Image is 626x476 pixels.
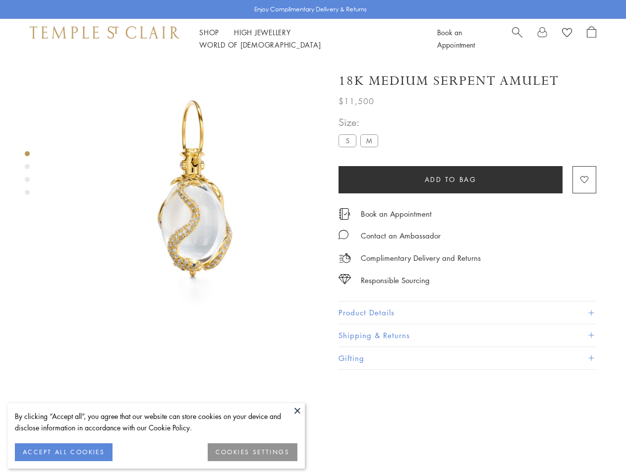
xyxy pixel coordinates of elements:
div: Responsible Sourcing [361,274,430,287]
span: Size: [339,114,382,130]
a: Book an Appointment [437,27,475,50]
span: Add to bag [425,174,477,185]
img: Temple St. Clair [30,26,179,38]
nav: Main navigation [199,26,415,51]
button: Gifting [339,347,596,369]
button: Add to bag [339,166,563,193]
a: World of [DEMOGRAPHIC_DATA]World of [DEMOGRAPHIC_DATA] [199,40,321,50]
a: Search [512,26,522,51]
img: P51836-E18SRPPV [64,59,324,318]
a: Open Shopping Bag [587,26,596,51]
button: Shipping & Returns [339,324,596,347]
label: S [339,134,356,147]
div: Product gallery navigation [25,149,30,203]
img: icon_appointment.svg [339,208,350,220]
a: ShopShop [199,27,219,37]
a: High JewelleryHigh Jewellery [234,27,291,37]
h1: 18K Medium Serpent Amulet [339,72,559,90]
img: icon_sourcing.svg [339,274,351,284]
label: M [360,134,378,147]
p: Complimentary Delivery and Returns [361,252,481,264]
button: ACCEPT ALL COOKIES [15,443,113,461]
span: $11,500 [339,95,374,108]
button: Product Details [339,301,596,324]
img: MessageIcon-01_2.svg [339,230,348,239]
a: View Wishlist [562,26,572,41]
button: COOKIES SETTINGS [208,443,297,461]
img: icon_delivery.svg [339,252,351,264]
p: Enjoy Complimentary Delivery & Returns [254,4,367,14]
div: Contact an Ambassador [361,230,441,242]
div: By clicking “Accept all”, you agree that our website can store cookies on your device and disclos... [15,411,297,433]
a: Book an Appointment [361,208,432,219]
